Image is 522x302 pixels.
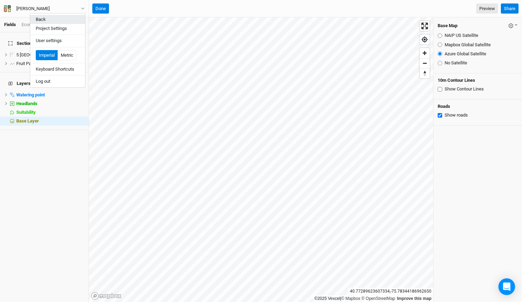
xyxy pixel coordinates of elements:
button: Zoom in [420,48,430,58]
button: Project Settings [30,24,85,33]
label: Show roads [445,112,468,118]
div: Headlands [16,101,84,106]
div: Watering point [16,92,84,98]
div: 5 Acre Field [16,52,84,58]
div: Fruit Pasture [16,61,84,66]
canvas: Map [89,17,433,302]
h4: Roads [438,104,518,109]
label: NAIP US Satellite [445,32,478,39]
button: Back [30,15,85,24]
button: Log out [30,77,85,86]
div: Open Intercom Messenger [498,278,515,295]
span: Headlands [16,101,37,106]
div: Liz Allora [16,5,50,12]
div: | [314,295,431,302]
div: Suitability [16,110,84,115]
button: Done [92,3,109,14]
span: Sections [8,41,34,46]
a: ©2025 Vexcel [314,296,340,301]
h4: Base Map [438,23,457,29]
span: 5 [GEOGRAPHIC_DATA] [16,52,62,57]
a: Fields [4,22,16,27]
label: Azure Global Satellite [445,51,486,57]
a: Preview [476,3,498,14]
button: Keyboard Shortcuts [30,65,85,74]
label: Mapbox Global Satellite [445,42,491,48]
button: Metric [58,50,76,61]
button: Zoom out [420,58,430,68]
button: Find my location [420,34,430,45]
div: 40.77289623607334 , -75.78344186962650 [348,288,433,295]
span: Base Layer [16,118,39,124]
button: Reset bearing to north [420,68,430,78]
a: Mapbox logo [91,292,121,300]
button: Share [501,3,519,14]
a: Mapbox [341,296,360,301]
button: Imperial [36,50,58,61]
span: Suitability [16,110,36,115]
button: [PERSON_NAME] [3,5,85,13]
a: OpenStreetMap [361,296,395,301]
button: Enter fullscreen [420,21,430,31]
div: [PERSON_NAME] [16,5,50,12]
h4: 10m Contour Lines [438,78,518,83]
div: Base Layer [16,118,84,124]
a: Improve this map [397,296,431,301]
button: User settings [30,36,85,45]
h4: Layers [4,77,84,90]
label: No Satellite [445,60,467,66]
span: Fruit Pasture [16,61,41,66]
label: Show Contour Lines [445,86,484,92]
span: Watering point [16,92,45,97]
div: Economics [22,22,43,28]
